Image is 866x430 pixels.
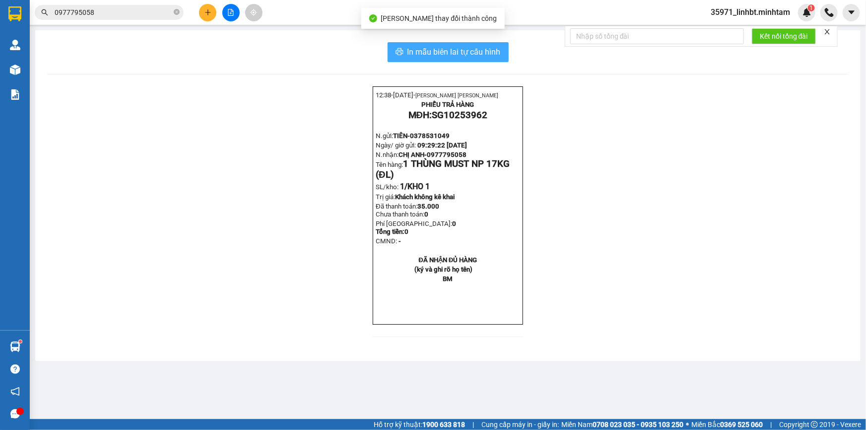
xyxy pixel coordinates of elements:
span: Nhận: [95,8,119,19]
span: 1/ [400,182,430,191]
button: printerIn mẫu biên lai tự cấu hình [388,42,509,62]
strong: MĐH: [408,110,487,121]
span: Ngày/ giờ gửi: [376,142,416,149]
strong: 0708 023 035 - 0935 103 250 [593,421,683,429]
div: KHIÊM [95,31,174,43]
span: CHỊ ANH- [399,151,427,158]
button: caret-down [843,4,860,21]
span: file-add [227,9,234,16]
span: 0378531049 [410,132,450,140]
span: In mẫu biên lai tự cấu hình [407,46,501,58]
strong: (ký và ghi rõ họ tên) [414,266,472,273]
span: KHO 1 [407,182,430,191]
span: CMND: [376,237,397,245]
span: N.nhận: [376,151,466,158]
div: DIỆU [8,31,88,43]
sup: 1 [19,340,22,343]
span: close-circle [174,8,180,17]
span: 0 [424,211,428,218]
span: notification [10,387,20,396]
img: phone-icon [825,8,834,17]
span: | [472,419,474,430]
span: [PERSON_NAME] thay đổi thành công [381,14,497,22]
span: [PERSON_NAME] [PERSON_NAME] [415,92,498,99]
span: Phí [GEOGRAPHIC_DATA]: [376,220,456,235]
span: search [41,9,48,16]
span: 1 THÙNG MUST NP 17KG (ĐL) [376,158,510,180]
span: printer [396,48,403,57]
span: Kết nối tổng đài [760,31,808,42]
img: icon-new-feature [802,8,811,17]
input: Nhập số tổng đài [570,28,744,44]
span: Cung cấp máy in - giấy in: [481,419,559,430]
div: 40.000 [7,63,89,96]
div: [PERSON_NAME] [8,8,88,31]
span: SG10253962 [432,110,487,121]
input: Tìm tên, số ĐT hoặc mã đơn [55,7,172,18]
img: logo-vxr [8,6,21,21]
img: warehouse-icon [10,65,20,75]
span: Trị giá: [376,193,395,201]
button: aim [245,4,263,21]
span: 1 [809,4,813,11]
span: - [399,237,401,245]
button: file-add [222,4,240,21]
span: copyright [811,421,818,428]
img: warehouse-icon [10,40,20,50]
div: [PERSON_NAME] [95,8,174,31]
img: solution-icon [10,89,20,100]
span: ⚪️ [686,423,689,427]
button: plus [199,4,216,21]
strong: ĐÃ NHẬN ĐỦ HÀNG [418,256,477,264]
sup: 1 [808,4,815,11]
strong: 0 [376,220,456,235]
span: Đã thanh toán: [376,203,439,218]
span: 0977795058 [427,151,466,158]
span: aim [250,9,257,16]
span: Chưa thanh toán: [376,211,428,218]
span: TIÊN- [393,132,450,140]
span: message [10,409,20,419]
span: | [770,419,772,430]
span: 0 [404,228,408,235]
strong: 0369 525 060 [720,421,763,429]
span: SL/kho: [376,183,399,191]
span: plus [204,9,211,16]
span: 12:38- [376,91,498,99]
strong: PHIẾU TRẢ HÀNG [421,101,474,108]
span: Miền Nam [561,419,683,430]
span: close [824,28,831,35]
span: Gửi: [8,8,24,19]
span: 35.000 [417,203,439,210]
span: Tên hàng: [376,161,510,179]
img: warehouse-icon [10,342,20,352]
span: BM [443,275,453,283]
span: 09:29:22 [DATE] [417,142,467,149]
span: check-circle [369,14,377,22]
span: Tổng tiền: [376,228,408,235]
span: close-circle [174,9,180,15]
span: question-circle [10,364,20,374]
span: N.gửi: [376,132,450,140]
span: [DATE]- [393,91,498,99]
button: Kết nối tổng đài [752,28,816,44]
span: Đã [PERSON_NAME] : [7,63,77,84]
span: Khách không kê khai [395,193,455,201]
span: 35971_linhbt.minhtam [703,6,798,18]
span: Miền Bắc [691,419,763,430]
span: caret-down [847,8,856,17]
span: Hỗ trợ kỹ thuật: [374,419,465,430]
strong: 1900 633 818 [422,421,465,429]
